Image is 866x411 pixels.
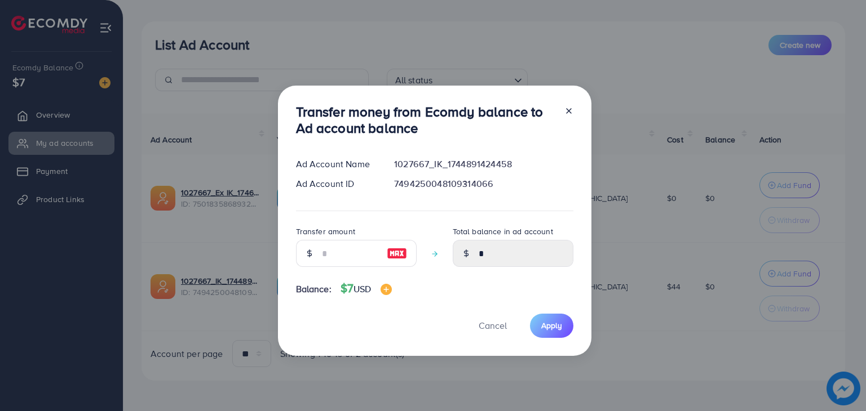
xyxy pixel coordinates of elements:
[381,284,392,295] img: image
[530,314,573,338] button: Apply
[387,247,407,260] img: image
[341,282,392,296] h4: $7
[296,283,332,296] span: Balance:
[354,283,371,295] span: USD
[541,320,562,331] span: Apply
[385,177,582,190] div: 7494250048109314066
[453,226,553,237] label: Total balance in ad account
[385,158,582,171] div: 1027667_IK_1744891424458
[287,177,386,190] div: Ad Account ID
[296,226,355,237] label: Transfer amount
[296,104,555,136] h3: Transfer money from Ecomdy balance to Ad account balance
[287,158,386,171] div: Ad Account Name
[479,319,507,332] span: Cancel
[465,314,521,338] button: Cancel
